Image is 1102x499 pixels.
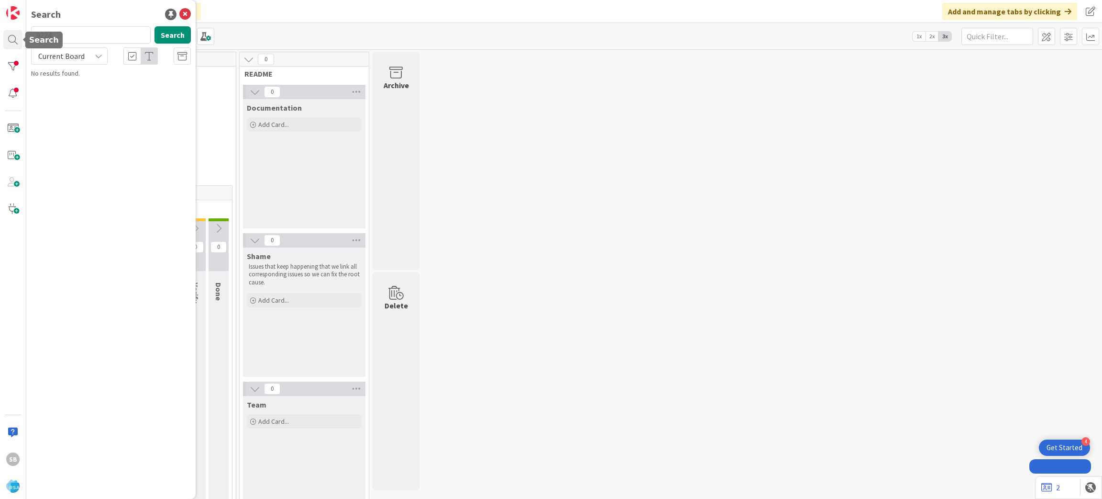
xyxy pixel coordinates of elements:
div: Archive [384,79,409,91]
span: 0 [187,241,204,253]
span: Verify [191,283,200,303]
span: Documentation [247,103,302,113]
button: Search [154,26,191,44]
input: Quick Filter... [961,28,1033,45]
span: Shame [247,251,271,261]
div: Search [31,7,61,22]
div: No results found. [31,68,191,79]
span: 0 [264,383,280,395]
div: Get Started [1047,443,1082,453]
span: 0 [264,235,280,246]
div: SB [6,453,20,466]
span: Add Card... [258,120,289,129]
img: avatar [6,479,20,493]
span: 2x [926,32,938,41]
a: 2 [1041,482,1060,493]
p: Issues that keep happening that we link all corresponding issues so we can fix the root cause. [249,263,360,286]
span: Done [214,283,223,301]
div: Delete [385,300,408,311]
h5: Search [29,35,59,45]
span: 3x [938,32,951,41]
img: Visit kanbanzone.com [6,6,20,20]
span: Current Board [38,51,85,61]
span: 1x [913,32,926,41]
span: 0 [258,54,274,65]
input: Search for title... [31,26,151,44]
span: 0 [264,86,280,98]
span: Add Card... [258,417,289,426]
span: README [244,69,357,79]
span: 0 [210,241,227,253]
span: Team [247,400,266,409]
div: Add and manage tabs by clicking [942,3,1077,20]
div: Open Get Started checklist, remaining modules: 4 [1039,440,1090,456]
div: 4 [1081,437,1090,446]
span: Add Card... [258,296,289,305]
